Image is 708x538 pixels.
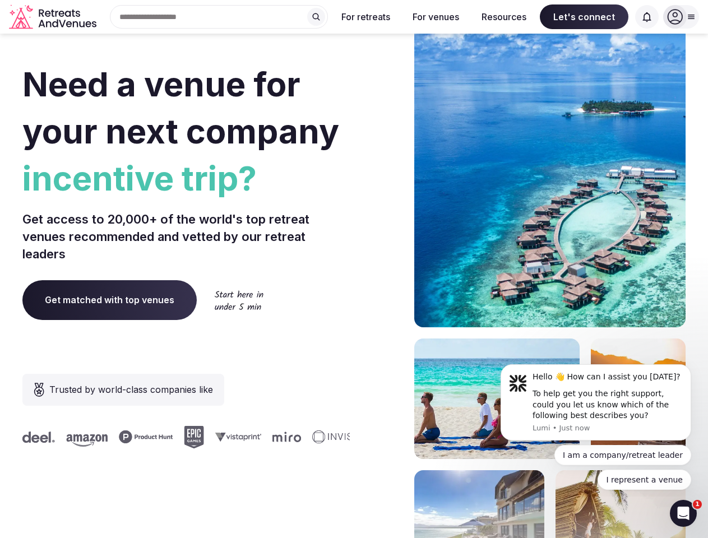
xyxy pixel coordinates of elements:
button: Resources [473,4,535,29]
button: For venues [404,4,468,29]
svg: Deel company logo [22,432,54,443]
img: Start here in under 5 min [215,290,263,310]
a: Visit the homepage [9,4,99,30]
button: For retreats [332,4,399,29]
img: woman sitting in back of truck with camels [591,338,686,459]
svg: Epic Games company logo [183,426,203,448]
span: Need a venue for your next company [22,64,339,151]
a: Get matched with top venues [22,280,197,319]
svg: Miro company logo [272,432,300,442]
span: Let's connect [540,4,628,29]
span: 1 [693,500,702,509]
svg: Invisible company logo [312,430,373,444]
span: Trusted by world-class companies like [49,383,213,396]
p: Get access to 20,000+ of the world's top retreat venues recommended and vetted by our retreat lea... [22,211,350,262]
span: incentive trip? [22,155,350,202]
svg: Retreats and Venues company logo [9,4,99,30]
img: yoga on tropical beach [414,338,580,459]
iframe: Intercom live chat [670,500,697,527]
svg: Vistaprint company logo [215,432,261,442]
iframe: Intercom notifications message [484,354,708,497]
